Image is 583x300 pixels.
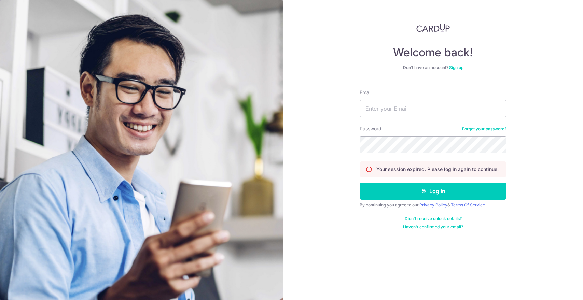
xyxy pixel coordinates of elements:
a: Didn't receive unlock details? [405,216,462,222]
h4: Welcome back! [360,46,506,59]
label: Password [360,125,381,132]
label: Email [360,89,371,96]
a: Privacy Policy [419,202,447,208]
input: Enter your Email [360,100,506,117]
a: Terms Of Service [451,202,485,208]
p: Your session expired. Please log in again to continue. [376,166,499,173]
div: By continuing you agree to our & [360,202,506,208]
img: CardUp Logo [416,24,450,32]
div: Don’t have an account? [360,65,506,70]
a: Haven't confirmed your email? [403,224,463,230]
a: Forgot your password? [462,126,506,132]
a: Sign up [449,65,463,70]
button: Log in [360,183,506,200]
